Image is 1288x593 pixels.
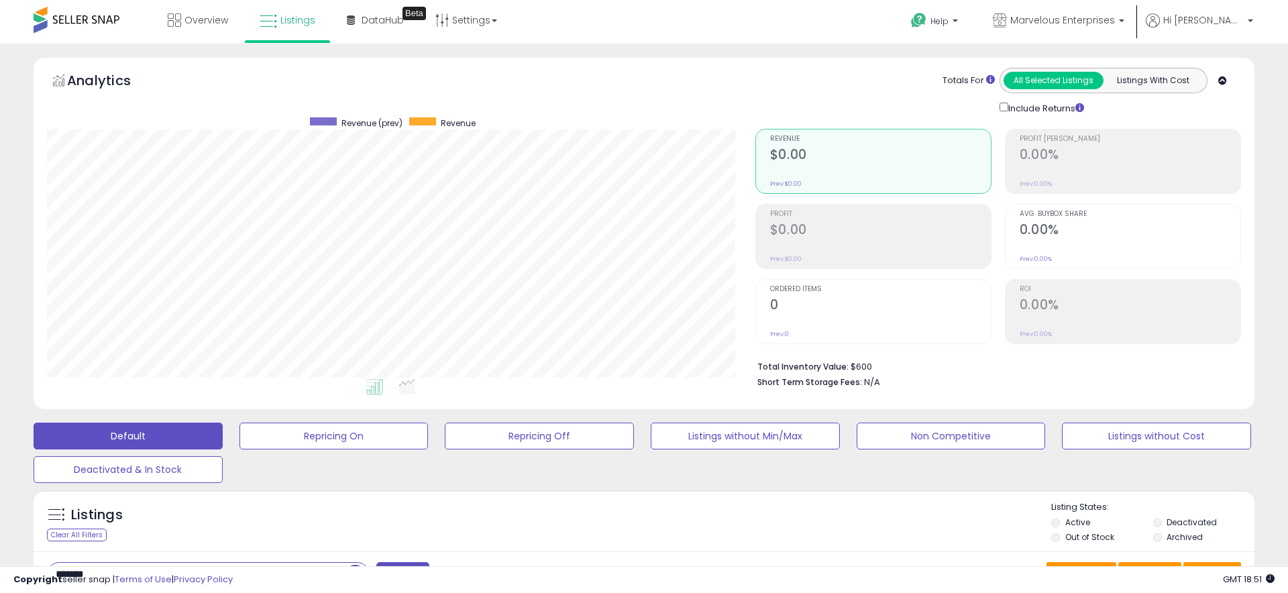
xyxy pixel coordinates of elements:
button: Repricing On [239,423,429,449]
h2: $0.00 [770,147,991,165]
button: All Selected Listings [1004,72,1104,89]
span: ROI [1020,286,1240,293]
span: N/A [864,376,880,388]
div: seller snap | | [13,574,233,586]
span: DataHub [362,13,404,27]
b: Total Inventory Value: [757,361,849,372]
label: Deactivated [1167,517,1217,528]
div: Tooltip anchor [402,7,426,20]
span: Revenue [441,117,476,129]
span: Help [930,15,949,27]
button: Default [34,423,223,449]
span: Hi [PERSON_NAME] [1163,13,1244,27]
p: Listing States: [1051,501,1254,514]
h2: $0.00 [770,222,991,240]
h2: 0.00% [1020,147,1240,165]
a: Hi [PERSON_NAME] [1146,13,1253,44]
button: Columns [1118,562,1181,585]
span: Marvelous Enterprises [1010,13,1115,27]
small: Prev: 0.00% [1020,255,1052,263]
h2: 0.00% [1020,297,1240,315]
span: Profit [PERSON_NAME] [1020,136,1240,143]
button: Listings With Cost [1103,72,1203,89]
button: Repricing Off [445,423,634,449]
h5: Listings [71,506,123,525]
h2: 0.00% [1020,222,1240,240]
div: Include Returns [989,100,1100,115]
small: Prev: $0.00 [770,180,802,188]
span: Ordered Items [770,286,991,293]
i: Get Help [910,12,927,29]
label: Archived [1167,531,1203,543]
span: Overview [184,13,228,27]
label: Out of Stock [1065,531,1114,543]
button: Deactivated & In Stock [34,456,223,483]
span: Avg. Buybox Share [1020,211,1240,218]
li: $600 [757,358,1231,374]
button: Actions [1183,562,1241,585]
span: Revenue (prev) [341,117,402,129]
button: Save View [1046,562,1116,585]
span: Revenue [770,136,991,143]
small: Prev: 0.00% [1020,180,1052,188]
span: Listings [280,13,315,27]
span: 2025-09-17 18:51 GMT [1223,573,1275,586]
strong: Copyright [13,573,62,586]
b: Short Term Storage Fees: [757,376,862,388]
small: Prev: 0 [770,330,789,338]
span: Profit [770,211,991,218]
h2: 0 [770,297,991,315]
small: Prev: 0.00% [1020,330,1052,338]
div: Totals For [943,74,995,87]
button: Listings without Cost [1062,423,1251,449]
label: Active [1065,517,1090,528]
button: Listings without Min/Max [651,423,840,449]
button: Non Competitive [857,423,1046,449]
h5: Analytics [67,71,157,93]
a: Help [900,2,971,44]
small: Prev: $0.00 [770,255,802,263]
button: Filters [376,562,429,586]
div: Clear All Filters [47,529,107,541]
